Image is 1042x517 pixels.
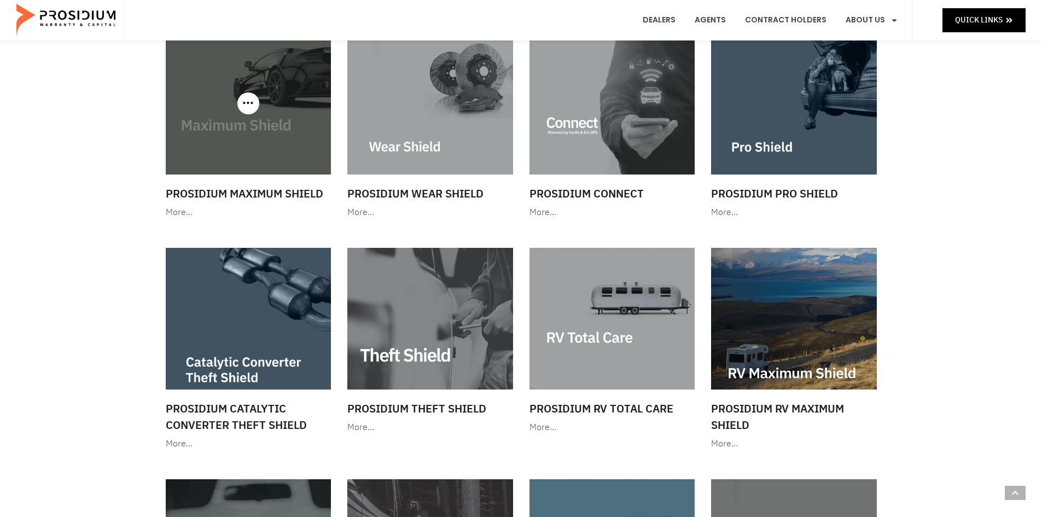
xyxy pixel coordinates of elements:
a: Quick Links [942,8,1026,32]
a: Prosidium RV Maximum Shield More… [706,242,882,457]
a: Prosidium Wear Shield More… [342,27,519,225]
h3: Prosidium Wear Shield [347,185,513,202]
div: More… [711,205,877,220]
a: Prosidium RV Total Care More… [524,242,701,441]
div: More… [347,205,513,220]
h3: Prosidium Maximum Shield [166,185,331,202]
div: More… [347,420,513,435]
a: Prosidium Theft Shield More… [342,242,519,441]
h3: Prosidium Catalytic Converter Theft Shield [166,400,331,433]
h3: Prosidium Theft Shield [347,400,513,417]
h3: Prosidium RV Total Care [529,400,695,417]
h3: Prosidium Connect [529,185,695,202]
a: Prosidium Connect More… [524,27,701,225]
a: Prosidium Maximum Shield More… [160,27,337,225]
h3: Prosidium Pro Shield [711,185,877,202]
div: More… [711,436,877,452]
span: Quick Links [955,13,1003,27]
h3: Prosidium RV Maximum Shield [711,400,877,433]
div: More… [166,436,331,452]
div: More… [529,420,695,435]
a: Prosidium Pro Shield More… [706,27,882,225]
div: More… [166,205,331,220]
div: More… [529,205,695,220]
a: Prosidium Catalytic Converter Theft Shield More… [160,242,337,457]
